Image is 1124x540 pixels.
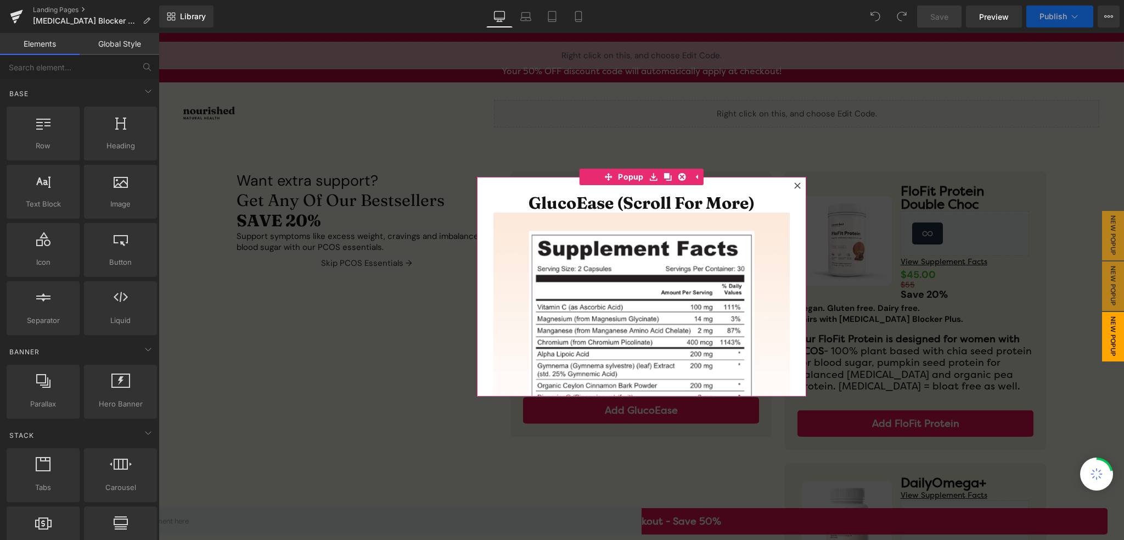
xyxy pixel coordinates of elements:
a: Save module [488,136,502,152]
button: More [1098,5,1120,27]
a: Delete Module [516,136,531,152]
strong: GlucoEase (Scroll For More) [370,160,596,180]
a: Preview [966,5,1022,27]
span: Liquid [87,315,154,326]
button: Publish [1026,5,1093,27]
a: Expand / Collapse [531,136,545,152]
span: Tabs [10,482,76,493]
span: Base [8,88,30,99]
a: Tablet [539,5,565,27]
span: Preview [979,11,1009,23]
span: Stack [8,430,35,441]
span: New Popup [943,279,965,329]
span: Parallax [10,398,76,410]
span: Hero Banner [87,398,154,410]
span: Library [180,12,206,21]
button: Undo [864,5,886,27]
span: Banner [8,347,41,357]
span: Carousel [87,482,154,493]
span: New Popup [943,178,965,227]
span: Save [930,11,948,23]
span: Popup [457,136,488,152]
a: Global Style [80,33,159,55]
span: [MEDICAL_DATA] Blocker Plus - Bonus Page [33,16,138,25]
span: Row [10,140,76,152]
a: Mobile [565,5,592,27]
a: Clone Module [502,136,516,152]
span: Publish [1039,12,1067,21]
a: Landing Pages [33,5,159,14]
span: Separator [10,315,76,326]
span: New Popup [943,229,965,278]
span: Image [87,198,154,210]
span: Heading [87,140,154,152]
span: Icon [10,257,76,268]
a: New Library [159,5,213,27]
a: Desktop [486,5,513,27]
a: Laptop [513,5,539,27]
span: Button [87,257,154,268]
button: Redo [891,5,913,27]
span: Text Block [10,198,76,210]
